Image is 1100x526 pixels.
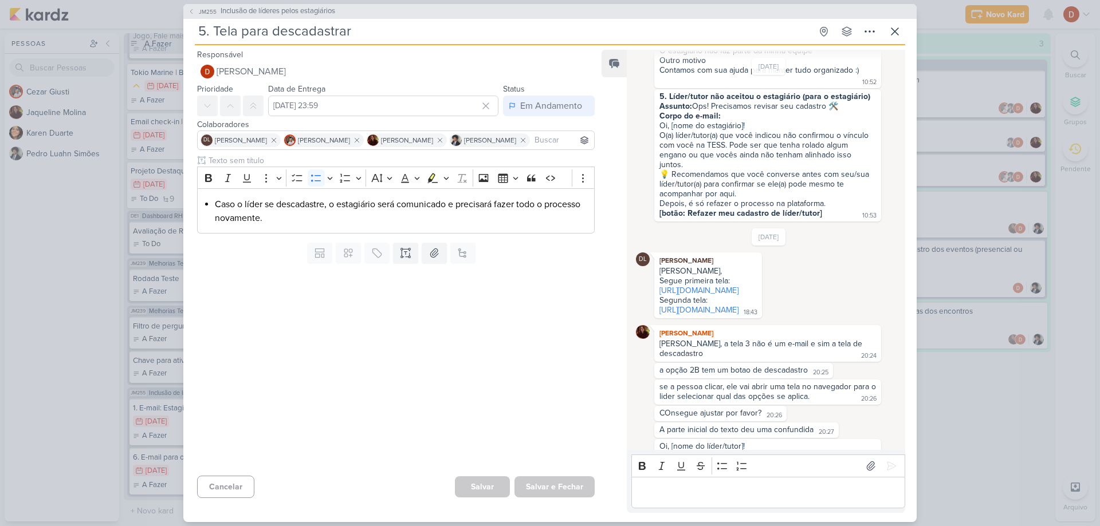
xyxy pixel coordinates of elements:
input: Select a date [268,96,498,116]
div: Editor editing area: main [197,188,595,234]
img: Jaqueline Molina [367,135,379,146]
label: Status [503,84,525,94]
img: Cezar Giusti [284,135,296,146]
input: Kard Sem Título [195,21,811,42]
div: 10:53 [862,211,877,220]
div: Colaboradores [197,118,595,130]
p: DL [203,137,210,143]
div: 20:25 [813,368,828,377]
strong: Assunto: [659,101,692,111]
strong: [botão: Refazer meu cadastro de líder/tutor] [659,208,822,218]
div: Outro motivo [659,56,876,65]
span: [PERSON_NAME] [217,65,286,78]
img: Jaqueline Molina [636,325,650,339]
div: Depois, é só refazer o processo na plataforma. [659,199,876,208]
p: DL [639,256,647,263]
div: Contamos com sua ajuda para manter tudo organizado :) [659,65,859,75]
label: Prioridade [197,84,233,94]
button: Cancelar [197,476,254,498]
div: Editor editing area: main [631,477,905,508]
label: Responsável [197,50,243,60]
label: Data de Entrega [268,84,325,94]
div: Segunda tela: [659,295,757,305]
div: O estagiário não faz parte da minha equipe [659,46,876,56]
strong: 5. Líder/tutor não aceitou o estagiário (para o estagiário) [659,92,870,101]
div: 💡 Recomendamos que você converse antes com seu/sua líder/tutor(a) para confirmar se ele(a) pode m... [659,169,876,199]
div: Editor toolbar [197,167,595,189]
div: 20:26 [861,394,877,404]
div: Ops! Precisamos revisar seu cadastro 🛠️ [659,101,876,111]
button: Em Andamento [503,96,595,116]
div: COnsegue ajustar por favor? [659,408,761,418]
span: [PERSON_NAME] [381,135,433,145]
div: 18:43 [744,308,757,317]
div: 20:26 [767,411,782,420]
input: Buscar [532,133,592,147]
strong: Corpo do e-mail: [659,111,721,121]
li: Caso o líder se descadastre, o estagiário será comunicado e precisará fazer todo o processo novam... [215,197,588,225]
span: [PERSON_NAME] [215,135,267,145]
div: Em Andamento [520,99,582,113]
img: Davi Elias Teixeira [201,65,214,78]
div: 20:24 [861,351,877,361]
span: [PERSON_NAME] [298,135,350,145]
div: a opção 2B tem um botao de descadastro [659,365,808,375]
div: Danilo Leite [636,252,650,266]
div: A parte inicial do texto deu uma confundida [659,425,814,434]
div: Editor toolbar [631,454,905,477]
div: [PERSON_NAME] [657,255,760,266]
div: Segue primeira tela: [659,276,757,286]
a: [URL][DOMAIN_NAME] [659,286,738,295]
div: 20:27 [819,428,834,437]
div: se a pessoa clicar, ele vai abrir uma tela no navegador para o lider selecionar qual das opções s... [659,382,878,401]
span: [PERSON_NAME] [464,135,516,145]
div: [PERSON_NAME] [657,327,879,339]
div: O(a) líder/tutor(a) que você indicou não confirmou o vínculo com você na TESS. Pode ser que tenha... [659,130,876,169]
a: [URL][DOMAIN_NAME] [659,305,738,315]
div: 10:52 [862,78,877,87]
img: Pedro Luahn Simões [450,135,462,146]
div: Oi, [nome do estagiário]! [659,111,876,130]
div: Oi, [nome do líder/tutor]! [659,441,876,451]
button: [PERSON_NAME] [197,61,595,82]
div: [PERSON_NAME], [659,266,757,276]
input: Texto sem título [206,155,595,167]
div: [PERSON_NAME], a tela 3 não é um e-mail e sim a tela de descadastro [659,339,865,358]
div: Danilo Leite [201,135,213,146]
